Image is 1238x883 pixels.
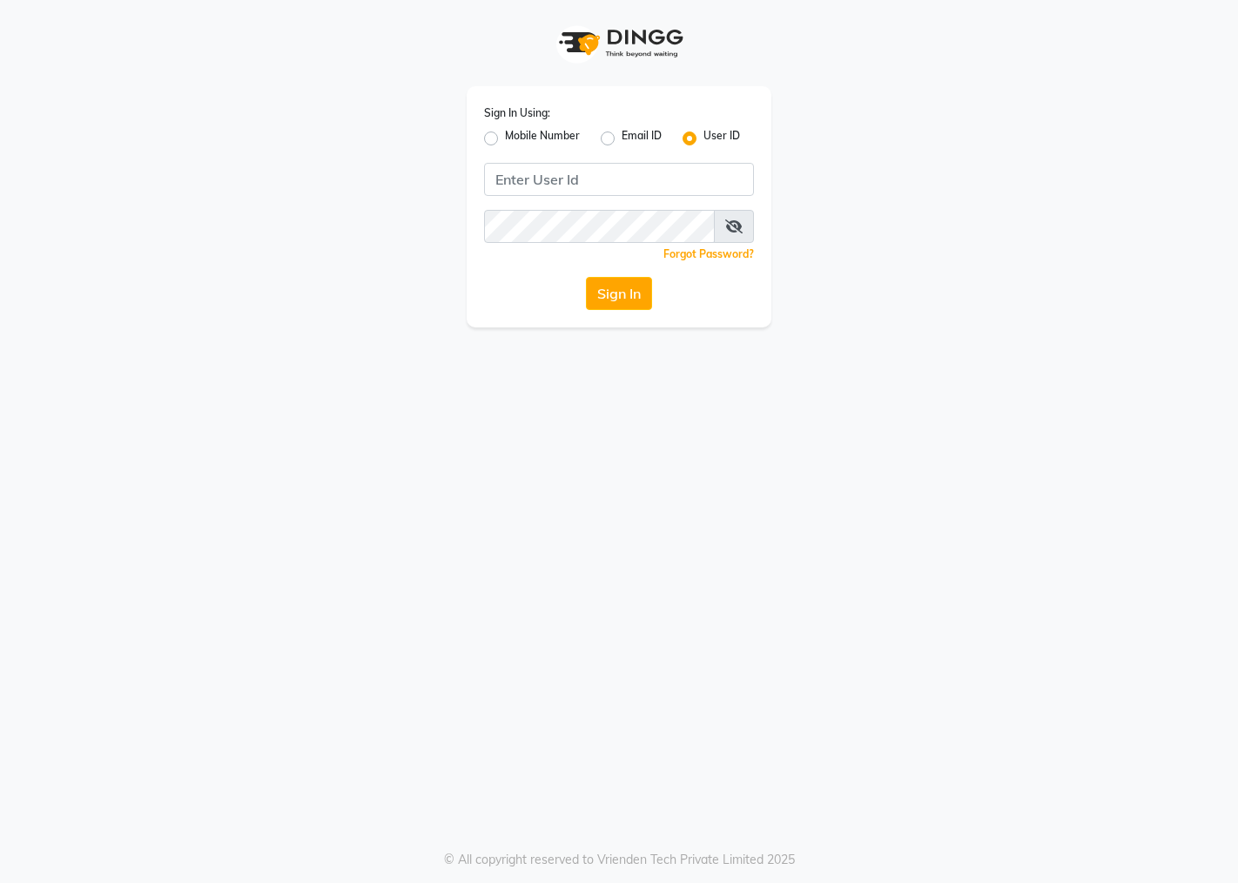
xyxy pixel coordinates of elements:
label: User ID [703,128,740,149]
a: Forgot Password? [663,247,754,260]
input: Username [484,163,754,196]
label: Sign In Using: [484,105,550,121]
img: logo1.svg [549,17,689,69]
input: Username [484,210,715,243]
button: Sign In [586,277,652,310]
label: Email ID [622,128,662,149]
label: Mobile Number [505,128,580,149]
